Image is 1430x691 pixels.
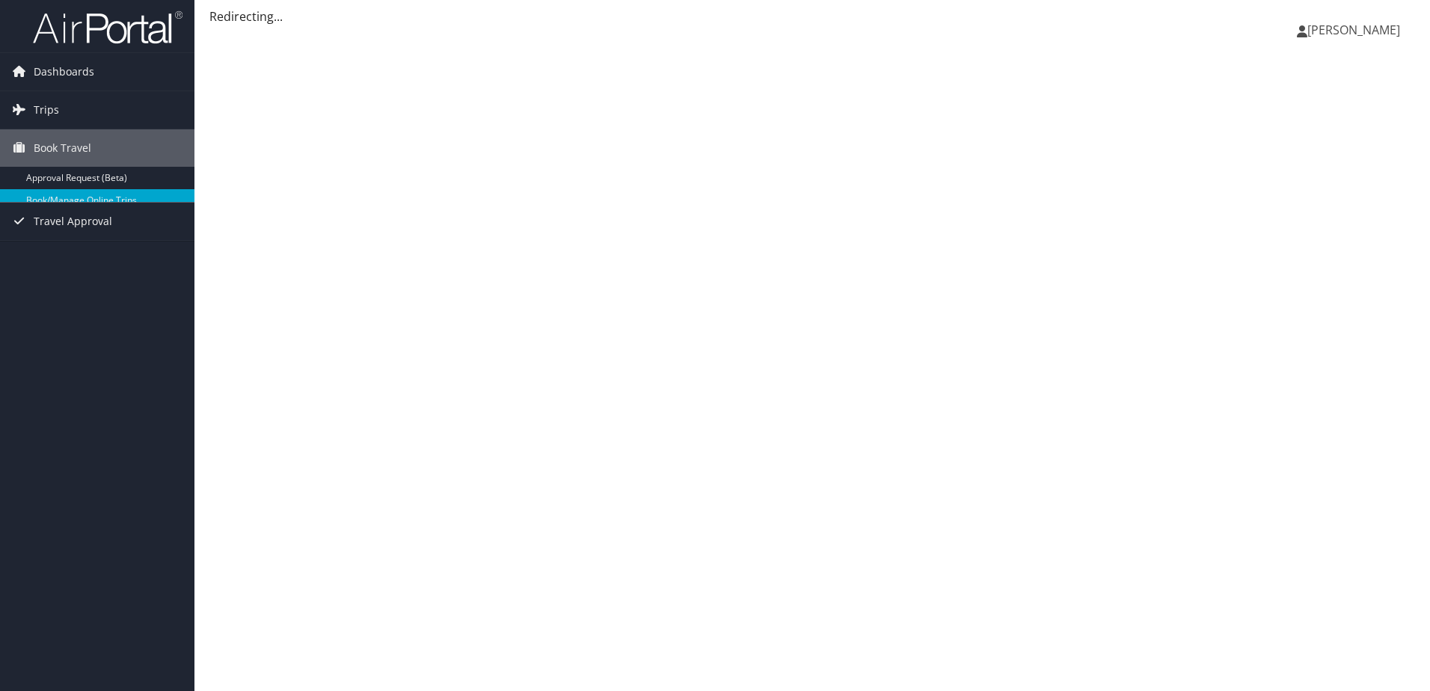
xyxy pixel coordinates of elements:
span: Travel Approval [34,203,112,240]
img: airportal-logo.png [33,10,182,45]
span: Dashboards [34,53,94,90]
span: Book Travel [34,129,91,167]
a: [PERSON_NAME] [1297,7,1415,52]
span: [PERSON_NAME] [1307,22,1400,38]
span: Trips [34,91,59,129]
div: Redirecting... [209,7,1415,25]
